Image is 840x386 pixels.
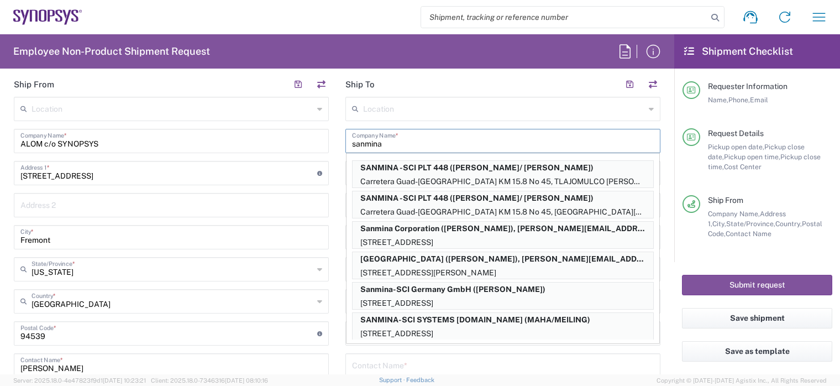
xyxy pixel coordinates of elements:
[353,191,653,205] p: SANMINA -SCI PLT 448 (Humberto Ramirez/ Adriana Lara)
[708,143,764,151] span: Pickup open date,
[406,377,434,383] a: Feedback
[353,175,653,189] p: Carretera Guad-[GEOGRAPHIC_DATA] KM 15.8 No 45, TLAJOMULCO [PERSON_NAME], 45640, MX
[151,377,268,384] span: Client: 2025.18.0-7346316
[353,252,653,266] p: Sanmina Salt Lake City (Bryan Lindsey), bryan.lindsey@sanmina.com
[353,266,653,280] p: [STREET_ADDRESS][PERSON_NAME]
[353,222,653,236] p: Sanmina Corporation (Lisa Phan), alex@premiercircuits.com
[708,129,764,138] span: Request Details
[379,377,407,383] a: Support
[682,308,832,328] button: Save shipment
[724,153,780,161] span: Pickup open time,
[13,377,146,384] span: Server: 2025.18.0-4e47823f9d1
[353,296,653,310] p: [STREET_ADDRESS]
[750,96,768,104] span: Email
[14,79,54,90] h2: Ship From
[708,96,728,104] span: Name,
[13,45,210,58] h2: Employee Non-Product Shipment Request
[682,275,832,295] button: Submit request
[708,82,788,91] span: Requester Information
[708,210,760,218] span: Company Name,
[345,79,375,90] h2: Ship To
[708,196,743,205] span: Ship From
[353,283,653,296] p: Sanmina-SCI Germany GmbH (Kim Seibold)
[724,163,762,171] span: Cost Center
[775,220,802,228] span: Country,
[353,161,653,175] p: SANMINA -SCI PLT 448 (Humberto Ramirez/ Adriana Lara)
[353,313,653,327] p: SANMINA-SCI SYSTEMS PTE.LTD (MAHA/MEILING)
[657,375,827,385] span: Copyright © [DATE]-[DATE] Agistix Inc., All Rights Reserved
[684,45,793,58] h2: Shipment Checklist
[682,341,832,362] button: Save as template
[421,7,707,28] input: Shipment, tracking or reference number
[353,327,653,341] p: [STREET_ADDRESS]
[728,96,750,104] span: Phone,
[353,205,653,219] p: Carretera Guad-[GEOGRAPHIC_DATA] KM 15.8 No 45, [GEOGRAPHIC_DATA][PERSON_NAME], 45640, MX
[353,236,653,249] p: [STREET_ADDRESS]
[712,220,726,228] span: City,
[225,377,268,384] span: [DATE] 08:10:16
[726,229,771,238] span: Contact Name
[103,377,146,384] span: [DATE] 10:23:21
[726,220,775,228] span: State/Province,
